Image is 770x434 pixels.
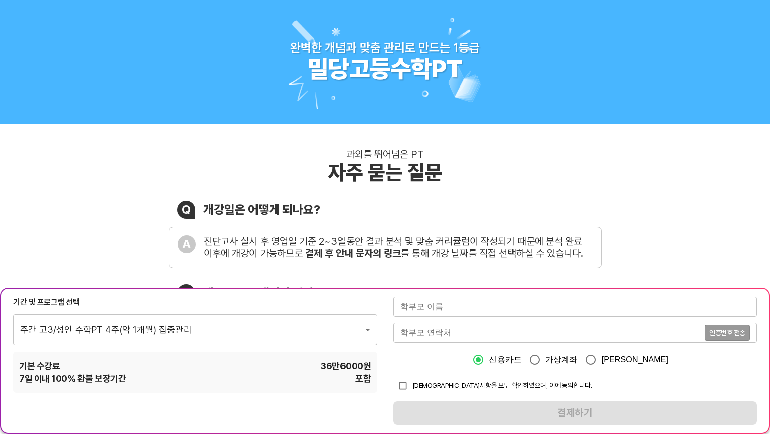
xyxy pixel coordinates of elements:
[412,381,592,389] span: [DEMOGRAPHIC_DATA]사항을 모두 확인하였으며, 이에 동의합니다.
[602,354,669,366] span: [PERSON_NAME]
[13,297,377,308] div: 기간 및 프로그램 선택
[177,284,195,302] div: Q
[489,354,522,366] span: 신용카드
[346,148,424,160] div: 과외를 뛰어넘은 PT
[19,360,60,372] span: 기본 수강료
[178,235,196,253] div: A
[13,314,377,345] div: 주간 고3/성인 수학PT 4주(약 1개월) 집중관리
[328,160,443,185] div: 자주 묻는 질문
[203,202,320,217] div: 개강일은 어떻게 되나요?
[321,360,371,372] span: 36만6000 원
[355,372,371,385] span: 포함
[305,247,401,259] b: 결제 후 안내 문자의 링크
[308,55,462,84] div: 밀당고등수학PT
[19,372,126,385] span: 7 일 이내 100% 환불 보장기간
[204,235,593,259] div: 진단고사 실시 후 영업일 기준 2~3일동안 결과 분석 및 맞춤 커리큘럼이 작성되기 때문에 분석 완료 이후에 개강이 가능하므로 를 통해 개강 날짜를 직접 선택하실 수 있습니다.
[290,40,480,55] div: 완벽한 개념과 맞춤 관리로 만드는 1등급
[545,354,578,366] span: 가상계좌
[393,323,705,343] input: 학부모 연락처를 입력해주세요
[393,297,757,317] input: 학부모 이름을 입력해주세요
[203,286,331,300] div: 태블릿을 구매해야 될까요?
[177,201,195,219] div: Q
